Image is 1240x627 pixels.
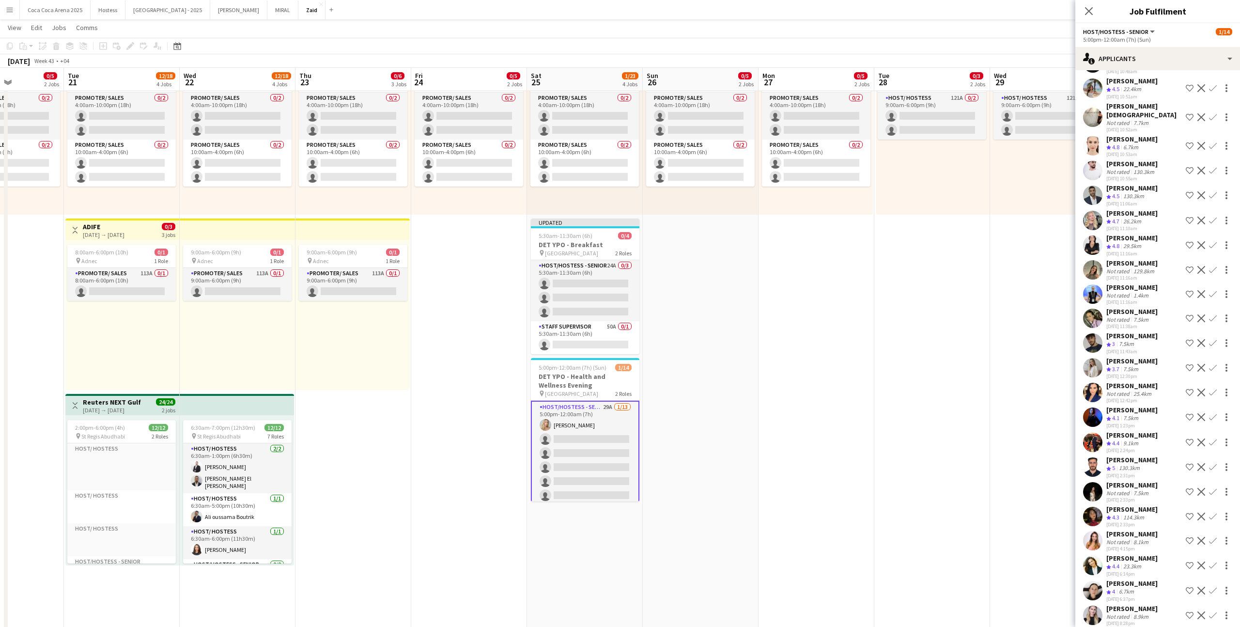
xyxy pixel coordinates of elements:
[1121,218,1143,226] div: 26.2km
[156,72,175,79] span: 12/18
[1112,192,1119,200] span: 4.5
[531,219,639,354] div: Updated5:30am-11:30am (6h)0/4DET YPO - Breakfast [GEOGRAPHIC_DATA]2 RolesHost/Hostess - Senior24A...
[1117,588,1136,596] div: 6.7km
[970,80,985,88] div: 2 Jobs
[1112,514,1119,521] span: 4.3
[1131,168,1156,175] div: 130.3km
[878,93,986,140] app-card-role: Host/ Hostess121A0/29:00am-6:00pm (9h)
[1131,489,1150,497] div: 7.5km
[530,69,639,187] div: 4:00am-10:00pm (18h)0/42 RolesPromoter/ Sales0/24:00am-10:00pm (18h) Promoter/ Sales0/210:00am-4:...
[162,230,175,238] div: 3 jobs
[530,93,639,140] app-card-role: Promoter/ Sales0/24:00am-10:00pm (18h)
[299,268,407,301] app-card-role: Promoter/ Sales113A0/19:00am-6:00pm (9h)
[156,80,175,88] div: 4 Jobs
[545,250,598,257] span: [GEOGRAPHIC_DATA]
[299,93,407,140] app-card-role: Promoter/ Sales0/24:00am-10:00pm (18h)
[91,0,125,19] button: Hostess
[1106,94,1158,100] div: [DATE] 10:51am
[1106,316,1131,323] div: Not rated
[1121,563,1143,571] div: 23.3km
[854,80,869,88] div: 2 Jobs
[1112,439,1119,447] span: 4.4
[1106,275,1158,281] div: [DATE] 11:16am
[1106,431,1158,439] div: [PERSON_NAME]
[1106,604,1158,613] div: [PERSON_NAME]
[615,364,632,371] span: 1/14
[414,77,423,88] span: 24
[1106,234,1158,242] div: [PERSON_NAME]
[647,71,658,80] span: Sun
[72,21,102,34] a: Comms
[531,240,639,249] h3: DET YPO - Breakfast
[530,140,639,187] app-card-role: Promoter/ Sales0/210:00am-4:00pm (6h)
[1106,613,1131,620] div: Not rated
[1106,126,1182,133] div: [DATE] 10:52am
[299,71,311,80] span: Thu
[8,23,21,32] span: View
[67,420,176,564] app-job-card: 2:00pm-6:00pm (4h)12/12 St Regis Abudhabi2 RolesHost/ HostessHost/ HostessHost/ HostessHost/Hoste...
[415,93,523,140] app-card-role: Promoter/ Sales0/24:00am-10:00pm (18h)
[1106,546,1158,552] div: [DATE] 4:15pm
[299,140,407,187] app-card-role: Promoter/ Sales0/210:00am-4:00pm (6h)
[183,245,292,301] app-job-card: 9:00am-6:00pm (9h)0/1 Adnec1 RolePromoter/ Sales113A0/19:00am-6:00pm (9h)
[32,57,56,64] span: Week 43
[1106,571,1158,577] div: [DATE] 6:14pm
[183,93,292,140] app-card-role: Promoter/ Sales0/24:00am-10:00pm (18h)
[191,424,255,431] span: 6:30am-7:00pm (12h30m)
[615,390,632,397] span: 2 Roles
[1106,554,1158,563] div: [PERSON_NAME]
[645,77,658,88] span: 26
[1106,489,1131,497] div: Not rated
[1121,514,1146,522] div: 114.3km
[1106,68,1158,75] div: [DATE] 10:48am
[8,56,30,66] div: [DATE]
[1106,323,1158,329] div: [DATE] 11:38am
[1083,28,1148,35] span: Host/Hostess - Senior
[970,72,983,79] span: 0/3
[75,424,125,431] span: 2:00pm-6:00pm (4h)
[67,523,176,556] app-card-role-placeholder: Host/ Hostess
[191,249,241,256] span: 9:00am-6:00pm (9h)
[1121,85,1143,94] div: 22.4km
[507,72,520,79] span: 0/5
[1112,464,1115,471] span: 5
[539,232,592,239] span: 5:30am-11:30am (6h)
[1106,481,1158,489] div: [PERSON_NAME]
[646,69,755,187] app-job-card: 4:00am-10:00pm (18h)0/42 RolesPromoter/ Sales0/24:00am-10:00pm (18h) Promoter/ Sales0/210:00am-4:...
[162,406,175,414] div: 2 jobs
[386,249,400,256] span: 0/1
[1106,447,1158,454] div: [DATE] 2:24pm
[162,223,175,230] span: 0/3
[386,257,400,265] span: 1 Role
[646,140,755,187] app-card-role: Promoter/ Sales0/210:00am-4:00pm (6h)
[152,433,168,440] span: 2 Roles
[1121,192,1146,201] div: 130.3km
[415,71,423,80] span: Fri
[83,231,124,238] div: [DATE] → [DATE]
[1106,102,1182,119] div: [PERSON_NAME][DEMOGRAPHIC_DATA]
[1106,373,1158,379] div: [DATE] 12:30pm
[1106,259,1158,267] div: [PERSON_NAME]
[1112,365,1119,373] span: 3.7
[60,57,69,64] div: +04
[66,77,79,88] span: 21
[1106,159,1158,168] div: [PERSON_NAME]
[270,257,284,265] span: 1 Role
[531,260,639,321] app-card-role: Host/Hostess - Senior24A0/35:30am-11:30am (6h)
[183,559,292,606] app-card-role: Host/Hostess - Senior2/2
[415,140,523,187] app-card-role: Promoter/ Sales0/210:00am-4:00pm (6h)
[762,69,870,187] app-job-card: 4:00am-10:00pm (18h)0/42 RolesPromoter/ Sales0/24:00am-10:00pm (18h) Promoter/ Sales0/210:00am-4:...
[298,77,311,88] span: 23
[1117,464,1142,472] div: 130.3km
[1106,620,1158,627] div: [DATE] 8:28pm
[1112,340,1115,347] span: 3
[67,245,176,301] app-job-card: 8:00am-6:00pm (10h)0/1 Adnec1 RolePromoter/ Sales113A0/18:00am-6:00pm (10h)
[183,526,292,559] app-card-role: Host/ Hostess1/16:30am-6:00pm (11h30m)[PERSON_NAME]
[739,80,754,88] div: 2 Jobs
[531,219,639,226] div: Updated
[183,69,292,187] app-job-card: 4:00am-10:00pm (18h)0/42 RolesPromoter/ Sales0/24:00am-10:00pm (18h) Promoter/ Sales0/210:00am-4:...
[1131,538,1150,546] div: 8.1km
[155,249,168,256] span: 0/1
[1106,357,1158,365] div: [PERSON_NAME]
[1121,414,1140,423] div: 7.5km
